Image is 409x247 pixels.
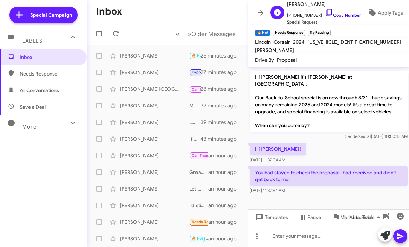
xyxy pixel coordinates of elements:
[378,7,403,19] span: Apply Tags
[208,235,242,242] div: an hour ago
[255,57,274,63] span: Drive By
[250,188,285,193] span: [DATE] 11:37:54 AM
[294,211,327,223] button: Pause
[250,143,306,155] p: Hi [PERSON_NAME]!
[192,236,203,241] span: 🔥 Hot
[254,211,288,223] span: Templates
[120,69,189,76] div: [PERSON_NAME]
[201,119,242,126] div: 39 minutes ago
[189,85,201,93] div: Inbound Call
[172,27,240,41] nav: Page navigation example
[172,27,184,41] button: Previous
[308,30,331,36] small: Try Pausing
[30,11,72,18] span: Special Campaign
[120,219,189,226] div: [PERSON_NAME]
[189,135,201,142] div: If anything changes on your end, let us know! Have a great day!
[20,87,59,94] span: All Conversations
[327,211,376,223] button: Mark Inactive
[201,52,242,59] div: 25 minutes ago
[255,39,271,45] span: Lincoln
[120,169,189,176] div: [PERSON_NAME]
[20,54,79,61] span: Inbox
[192,87,210,92] span: Call Them
[277,57,297,63] span: Proposal
[287,19,361,26] span: Special Request
[361,7,409,19] button: Apply Tags
[287,8,361,19] span: [PHONE_NUMBER]
[208,219,242,226] div: an hour ago
[192,70,210,74] span: Important
[189,235,208,242] div: Got it. If anything changes on your end, please let me know!
[20,70,79,77] span: Needs Response
[273,39,290,45] span: Corsair
[189,52,201,60] div: Hi [PERSON_NAME]!
[325,12,361,18] a: Copy Number
[250,71,408,132] p: Hi [PERSON_NAME] it's [PERSON_NAME] at [GEOGRAPHIC_DATA]. Our Back-to-School special is on now th...
[191,30,235,38] span: Older Messages
[273,30,305,36] small: Needs Response
[189,151,208,159] div: I just left you a voicemail. You were looking at an F-150 now, correct?
[188,29,191,38] span: »
[359,134,371,139] span: said at
[120,102,189,109] div: [PERSON_NAME]
[250,166,408,186] p: You had stayed to check the proposal I had received and didn’t get back to me.
[192,220,221,224] span: Needs Response
[120,119,189,126] div: [PERSON_NAME]
[307,39,401,45] span: [US_VEHICLE_IDENTIFICATION_NUMBER]
[189,119,201,126] div: Let me work on this for you.
[22,38,42,44] span: Labels
[189,102,201,109] div: My apologies for that. Are you still in the market for a vehicle?
[248,211,294,223] button: Templates
[208,169,242,176] div: an hour ago
[20,104,46,111] span: Save a Deal
[201,135,242,142] div: 43 minutes ago
[201,102,242,109] div: 32 minutes ago
[344,211,388,223] button: Auto Fields
[120,86,189,92] div: [PERSON_NAME][GEOGRAPHIC_DATA]
[120,135,189,142] div: [PERSON_NAME]
[208,152,242,159] div: an hour ago
[120,185,189,192] div: [PERSON_NAME]
[192,53,203,58] span: 🔥 Hot
[189,218,208,226] div: It isn't a problem, but I was just curious. Thanks!
[208,185,242,192] div: an hour ago
[250,157,285,162] span: [DATE] 11:37:04 AM
[120,235,189,242] div: [PERSON_NAME]
[293,39,305,45] span: 2024
[201,86,242,92] div: 28 minutes ago
[208,202,242,209] div: an hour ago
[349,211,383,223] span: Auto Fields
[22,124,36,130] span: More
[201,69,242,76] div: 27 minutes ago
[255,30,270,36] small: 🔥 Hot
[120,52,189,59] div: [PERSON_NAME]
[307,211,321,223] span: Pause
[189,185,208,192] div: Let me have one of my Product Specialist work on this for you!
[189,202,208,209] div: I’d still love to discuss options with you with no obligation of purchasing a vehicle. This way, ...
[120,152,189,159] div: [PERSON_NAME]
[189,169,208,176] div: Great! I work hand in hand with my Manager, and he personally asked me to reach out and see if yo...
[192,153,210,158] span: Call Them
[9,7,78,23] a: Special Campaign
[96,6,122,17] h1: Inbox
[345,134,408,139] span: Sender [DATE] 10:00:13 AM
[176,29,180,38] span: «
[120,202,189,209] div: [PERSON_NAME]
[183,27,240,41] button: Next
[189,68,201,76] div: Or 2012
[255,47,294,53] span: [PERSON_NAME]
